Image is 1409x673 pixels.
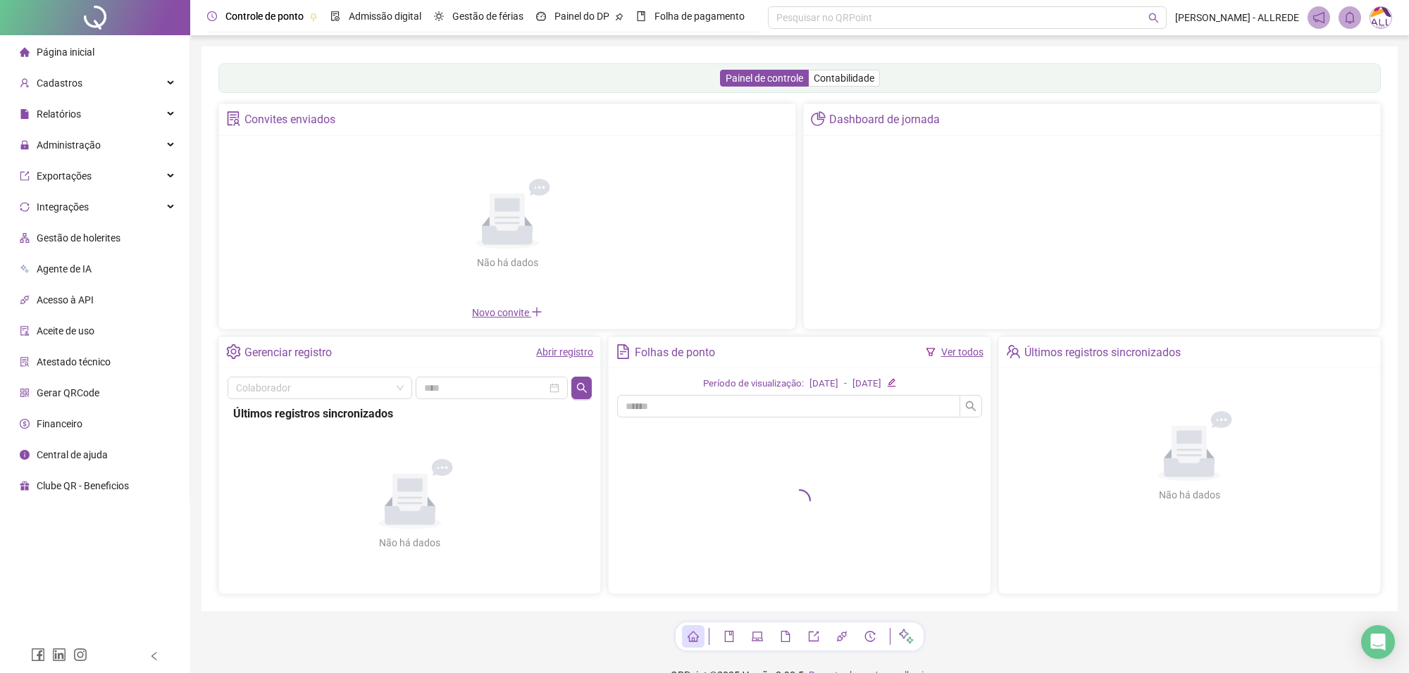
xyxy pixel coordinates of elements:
span: facebook [31,648,45,662]
span: book [724,631,735,642]
span: Novo convite [472,307,542,318]
span: file [20,109,30,119]
img: 75003 [1370,7,1391,28]
span: pushpin [615,13,623,21]
span: search [576,382,588,394]
span: gift [20,481,30,491]
div: [DATE] [852,377,881,391]
span: Administração [37,139,101,151]
span: apartment [20,233,30,243]
span: solution [226,111,241,126]
span: loading [788,489,811,512]
span: file [780,631,791,642]
span: Exportações [37,170,92,182]
span: file-text [616,344,631,359]
div: Dashboard de jornada [829,108,940,132]
span: filter [926,347,936,357]
span: instagram [73,648,87,662]
span: Central de ajuda [37,449,108,460]
span: audit [20,326,30,336]
span: clock-circle [207,11,217,21]
span: sun [434,11,444,21]
span: linkedin [52,648,66,662]
span: Agente de IA [37,263,92,275]
span: home [20,47,30,57]
span: pie-chart [811,111,826,126]
a: Abrir registro [536,346,593,358]
span: laptop [752,631,763,642]
span: Contabilidade [814,73,874,84]
div: [DATE] [809,377,838,391]
span: Aceite de uso [37,325,94,336]
span: Acesso à API [37,294,94,306]
span: search [965,401,976,412]
div: Período de visualização: [703,377,804,391]
span: Gestão de férias [452,11,523,22]
span: info-circle [20,450,30,460]
span: dashboard [536,11,546,21]
span: user-add [20,78,30,88]
span: Admissão digital [349,11,421,22]
span: api [20,295,30,305]
div: Gerenciar registro [244,341,332,365]
div: Open Intercom Messenger [1361,625,1395,659]
div: Não há dados [345,535,475,551]
span: notification [1312,11,1325,24]
span: Relatórios [37,108,81,120]
span: api [836,631,848,642]
span: Painel do DP [554,11,609,22]
span: team [1006,344,1021,359]
span: search [1148,13,1159,23]
div: Não há dados [1124,487,1254,503]
div: Não há dados [442,255,572,270]
span: bell [1343,11,1356,24]
span: plus [531,306,542,317]
div: Folhas de ponto [635,341,715,365]
span: left [149,651,159,661]
a: Ver todos [941,346,983,358]
span: book [636,11,646,21]
span: edit [887,378,896,387]
span: qrcode [20,388,30,398]
span: Integrações [37,201,89,213]
div: - [844,377,847,391]
div: Últimos registros sincronizados [1024,341,1181,365]
span: Financeiro [37,418,82,429]
span: [PERSON_NAME] - ALLREDE [1175,10,1299,25]
div: Últimos registros sincronizados [233,405,586,422]
span: history [864,631,876,642]
span: Folha de pagamento [654,11,745,22]
span: export [808,631,819,642]
span: lock [20,140,30,150]
span: Controle de ponto [225,11,304,22]
span: Página inicial [37,46,94,58]
span: sync [20,202,30,212]
span: solution [20,357,30,367]
span: setting [226,344,241,359]
span: pushpin [309,13,318,21]
span: Gerar QRCode [37,387,99,398]
span: Gestão de holerites [37,232,120,244]
span: dollar [20,419,30,429]
span: home [688,631,699,642]
span: Atestado técnico [37,356,111,367]
span: Cadastros [37,77,82,89]
span: Painel de controle [726,73,803,84]
span: Clube QR - Beneficios [37,480,129,491]
span: file-done [330,11,340,21]
div: Convites enviados [244,108,335,132]
span: export [20,171,30,181]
